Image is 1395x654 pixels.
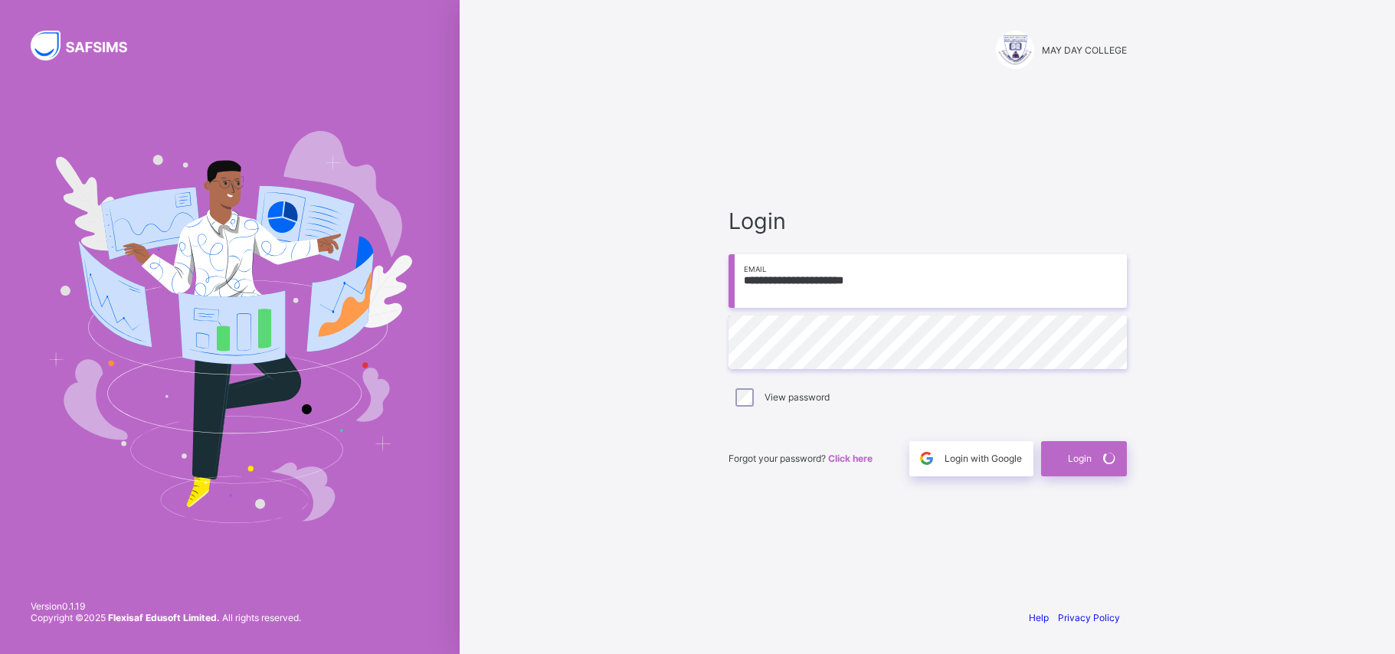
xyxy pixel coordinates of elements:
span: Copyright © 2025 All rights reserved. [31,612,301,623]
span: Login with Google [945,453,1022,464]
a: Help [1029,612,1049,623]
a: Click here [828,453,873,464]
span: MAY DAY COLLEGE [1042,44,1127,56]
span: Login [1068,453,1092,464]
span: Login [729,208,1127,234]
a: Privacy Policy [1058,612,1120,623]
img: google.396cfc9801f0270233282035f929180a.svg [918,450,935,467]
strong: Flexisaf Edusoft Limited. [108,612,220,623]
img: SAFSIMS Logo [31,31,146,60]
span: Version 0.1.19 [31,600,301,612]
img: Hero Image [47,131,412,523]
label: View password [765,391,830,403]
span: Forgot your password? [729,453,873,464]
